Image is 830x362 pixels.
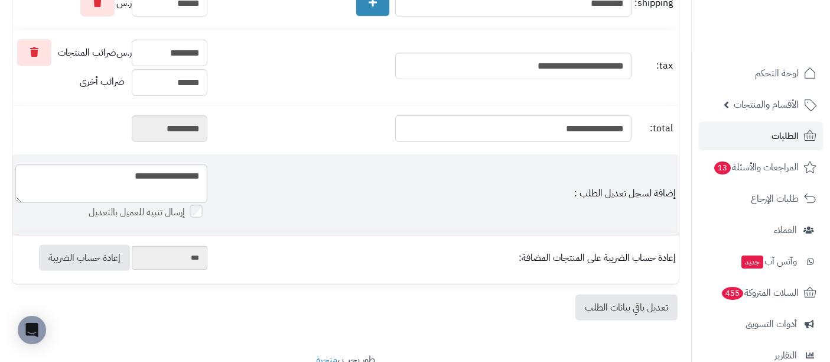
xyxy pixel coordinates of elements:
[58,46,116,60] span: ضرائب المنتجات
[774,222,797,238] span: العملاء
[190,205,203,217] input: إرسال تنبيه للعميل بالتعديل
[213,251,676,265] div: إعادة حساب الضريبة على المنتجات المضافة:
[699,279,823,307] a: السلات المتروكة455
[634,59,673,73] span: tax:
[18,316,46,344] div: Open Intercom Messenger
[80,75,125,89] span: ضرائب أخرى
[699,59,823,88] a: لوحة التحكم
[746,316,797,332] span: أدوات التسويق
[699,310,823,338] a: أدوات التسويق
[713,159,799,176] span: المراجعات والأسئلة
[734,96,799,113] span: الأقسام والمنتجات
[699,185,823,213] a: طلبات الإرجاع
[699,216,823,244] a: العملاء
[714,161,731,174] span: 13
[15,39,207,66] div: ر.س
[575,295,678,321] a: تعديل باقي بيانات الطلب
[755,65,799,82] span: لوحة التحكم
[699,122,823,150] a: الطلبات
[721,285,799,301] span: السلات المتروكة
[772,128,799,144] span: الطلبات
[750,29,819,54] img: logo-2.png
[751,190,799,207] span: طلبات الإرجاع
[89,206,207,219] label: إرسال تنبيه للعميل بالتعديل
[699,247,823,276] a: وآتس آبجديد
[699,153,823,182] a: المراجعات والأسئلة13
[722,287,744,300] span: 455
[39,245,130,271] a: إعادة حساب الضريبة
[213,187,676,201] div: إضافة لسجل تعديل الطلب :
[740,253,797,270] span: وآتس آب
[634,122,673,135] span: total:
[741,256,763,269] span: جديد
